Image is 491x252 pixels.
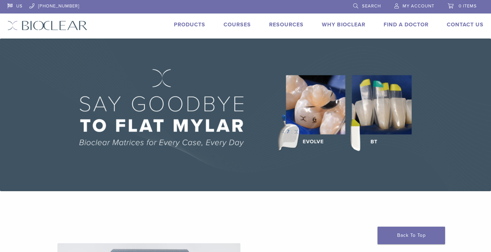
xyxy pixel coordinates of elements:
[459,3,477,9] span: 0 items
[384,21,429,28] a: Find A Doctor
[269,21,304,28] a: Resources
[322,21,365,28] a: Why Bioclear
[224,21,251,28] a: Courses
[174,21,205,28] a: Products
[447,21,484,28] a: Contact Us
[403,3,434,9] span: My Account
[7,21,87,30] img: Bioclear
[378,227,445,244] a: Back To Top
[362,3,381,9] span: Search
